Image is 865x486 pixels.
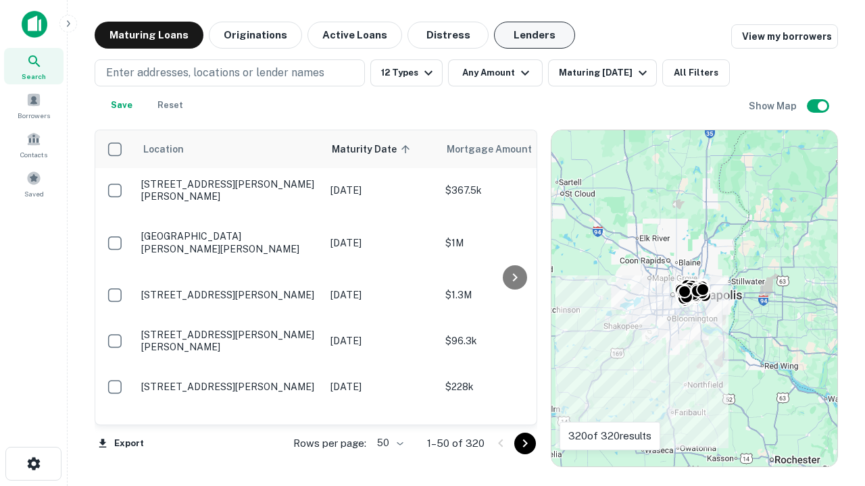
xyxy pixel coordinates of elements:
a: Saved [4,165,64,202]
button: Originations [209,22,302,49]
button: Maturing Loans [95,22,203,49]
img: capitalize-icon.png [22,11,47,38]
div: Maturing [DATE] [559,65,651,81]
p: [DATE] [330,333,432,348]
p: $1M [445,236,580,250]
button: Lenders [494,22,575,49]
p: $96.3k [445,333,580,348]
p: [STREET_ADDRESS][PERSON_NAME] [141,381,317,393]
span: Contacts [20,149,47,160]
h6: Show Map [749,99,799,113]
th: Location [134,130,324,168]
button: Save your search to get updates of matches that match your search criteria. [100,92,143,119]
button: 12 Types [370,59,443,86]
button: Any Amount [448,59,543,86]
p: 320 of 320 results [568,428,651,444]
button: Distress [407,22,489,49]
a: Contacts [4,126,64,163]
button: Maturing [DATE] [548,59,657,86]
iframe: Chat Widget [797,378,865,443]
p: Enter addresses, locations or lender names [106,65,324,81]
p: [DATE] [330,183,432,198]
span: Saved [24,188,44,199]
th: Maturity Date [324,130,439,168]
a: Borrowers [4,87,64,124]
p: 1–50 of 320 [427,435,485,452]
p: [DATE] [330,288,432,302]
button: Enter addresses, locations or lender names [95,59,365,86]
p: $228k [445,379,580,394]
button: Export [95,433,147,454]
a: View my borrowers [731,24,838,49]
p: [DATE] [330,425,432,439]
p: $1.3M [445,425,580,439]
p: [STREET_ADDRESS][PERSON_NAME][PERSON_NAME] [141,329,317,353]
p: [GEOGRAPHIC_DATA][PERSON_NAME][PERSON_NAME] [141,230,317,254]
p: [DATE] [330,379,432,394]
span: Borrowers [18,110,50,121]
a: Search [4,48,64,84]
button: Reset [149,92,192,119]
span: Location [143,141,184,157]
span: Search [22,71,46,82]
p: $1.3M [445,288,580,302]
button: All Filters [662,59,730,86]
div: 50 [372,433,405,453]
p: [DATE] [330,236,432,250]
th: Mortgage Amount [439,130,587,168]
span: Mortgage Amount [447,141,549,157]
p: [STREET_ADDRESS][PERSON_NAME][PERSON_NAME] [141,178,317,202]
p: Rows per page: [293,435,366,452]
button: Go to next page [514,433,536,454]
span: Maturity Date [332,141,414,157]
p: $367.5k [445,183,580,198]
button: Active Loans [307,22,402,49]
div: 0 0 [551,130,837,466]
p: [STREET_ADDRESS][PERSON_NAME] [141,289,317,301]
